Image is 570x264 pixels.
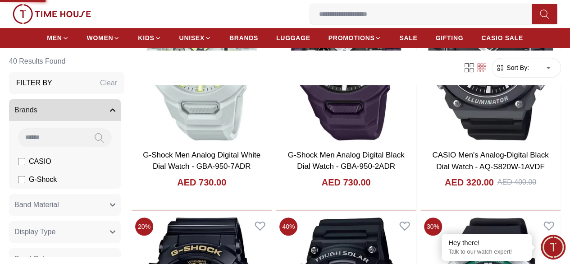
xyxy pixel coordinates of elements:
h4: AED 730.00 [177,176,226,189]
a: BRANDS [229,30,258,46]
a: GIFTING [435,30,463,46]
a: CASIO SALE [481,30,523,46]
span: GIFTING [435,33,463,42]
span: CASIO SALE [481,33,523,42]
span: LUGGAGE [276,33,310,42]
a: WOMEN [87,30,120,46]
span: CASIO [29,156,51,167]
h4: AED 730.00 [322,176,371,189]
div: AED 400.00 [497,177,536,188]
span: BRANDS [229,33,258,42]
h4: AED 320.00 [445,176,494,189]
div: Clear [100,78,117,88]
div: Chat Widget [541,235,565,259]
a: MEN [47,30,68,46]
a: G-Shock Men Analog Digital Black Dial Watch - GBA-950-2ADR [288,151,405,171]
input: CASIO [18,158,25,165]
span: MEN [47,33,62,42]
span: 20 % [135,218,153,236]
span: PROMOTIONS [328,33,375,42]
span: Sort By: [505,63,529,72]
span: G-Shock [29,174,57,185]
a: SALE [399,30,417,46]
span: 40 % [279,218,297,236]
button: Display Type [9,221,121,243]
h3: Filter By [16,78,52,88]
button: Brands [9,99,121,121]
div: Hey there! [448,238,525,247]
a: G-Shock Men Analog Digital White Dial Watch - GBA-950-7ADR [143,151,260,171]
span: SALE [399,33,417,42]
a: LUGGAGE [276,30,310,46]
button: Band Material [9,194,121,216]
a: CASIO Men's Analog-Digital Black Dial Watch - AQ-S820W-1AVDF [432,151,548,171]
span: KIDS [138,33,154,42]
input: G-Shock [18,176,25,183]
span: Display Type [14,227,55,237]
button: Sort By: [496,63,529,72]
a: PROMOTIONS [328,30,382,46]
img: ... [13,4,91,24]
a: UNISEX [179,30,211,46]
span: UNISEX [179,33,205,42]
span: Brands [14,105,37,116]
h6: 40 Results Found [9,51,124,72]
span: Band Material [14,199,59,210]
span: WOMEN [87,33,114,42]
a: KIDS [138,30,161,46]
span: 30 % [424,218,442,236]
p: Talk to our watch expert! [448,248,525,256]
